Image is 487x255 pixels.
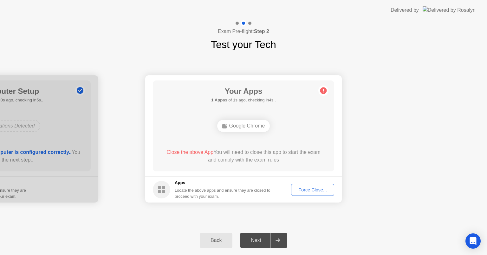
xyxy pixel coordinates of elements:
button: Back [200,233,232,248]
button: Next [240,233,287,248]
div: You will need to close this app to start the exam and comply with the exam rules [162,148,325,164]
span: Close the above App [166,149,213,155]
div: Open Intercom Messenger [465,233,481,249]
h1: Test your Tech [211,37,276,52]
button: Force Close... [291,184,334,196]
h4: Exam Pre-flight: [218,28,269,35]
div: Locate the above apps and ensure they are closed to proceed with your exam. [175,187,271,199]
b: Step 2 [254,29,269,34]
div: Next [242,238,270,243]
b: 1 App [211,98,223,102]
div: Force Close... [293,187,332,192]
img: Delivered by Rosalyn [423,6,476,14]
div: Delivered by [391,6,419,14]
h5: as of 1s ago, checking in4s.. [211,97,276,103]
h5: Apps [175,180,271,186]
div: Back [202,238,231,243]
h1: Your Apps [211,86,276,97]
div: Google Chrome [217,120,270,132]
